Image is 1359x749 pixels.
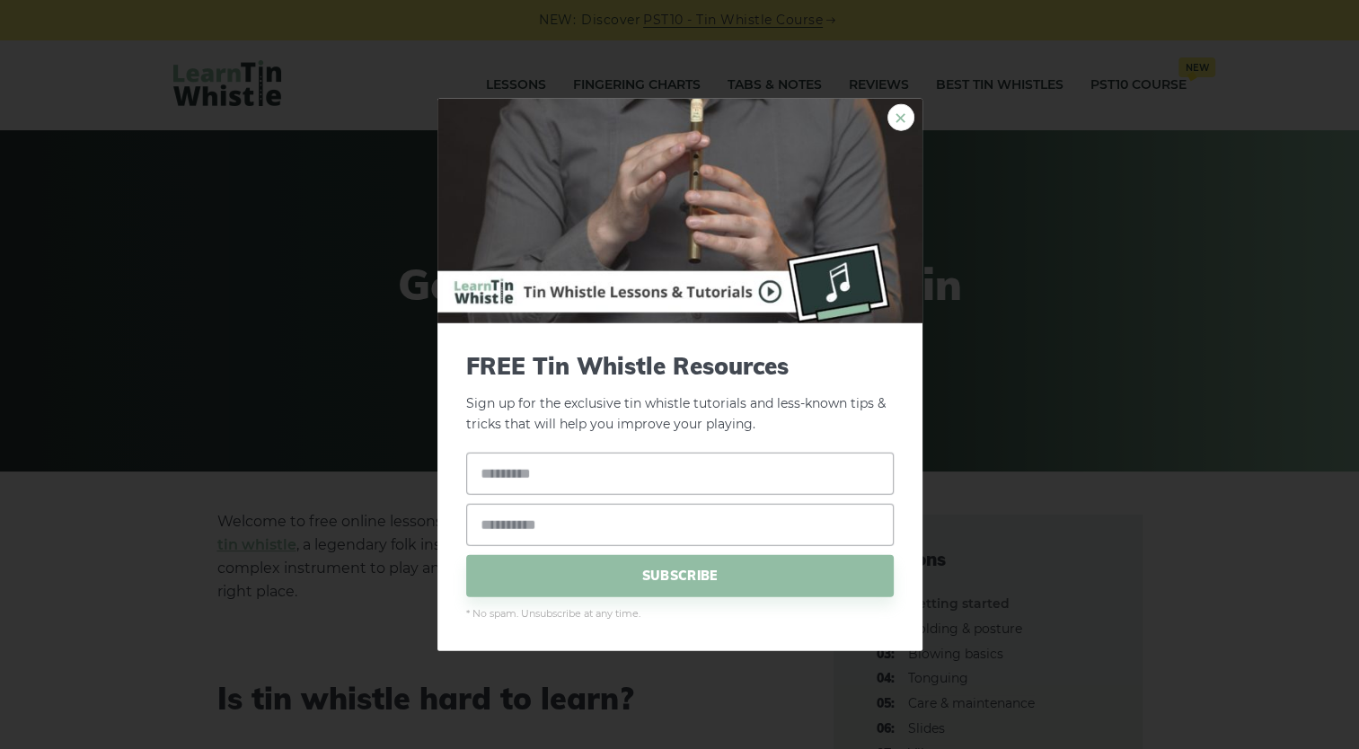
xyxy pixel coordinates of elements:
[437,99,922,323] img: Tin Whistle Buying Guide Preview
[887,104,914,131] a: ×
[466,352,894,380] span: FREE Tin Whistle Resources
[466,352,894,435] p: Sign up for the exclusive tin whistle tutorials and less-known tips & tricks that will help you i...
[466,605,894,621] span: * No spam. Unsubscribe at any time.
[466,554,894,596] span: SUBSCRIBE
